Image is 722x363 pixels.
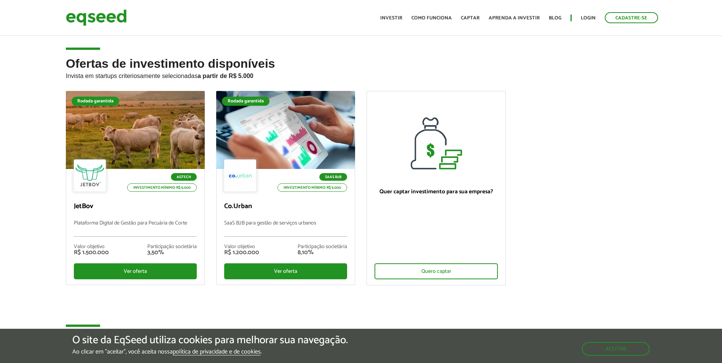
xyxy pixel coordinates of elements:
[66,70,656,80] p: Invista em startups criteriosamente selecionadas
[66,8,127,28] img: EqSeed
[375,188,497,195] p: Quer captar investimento para sua empresa?
[549,16,561,21] a: Blog
[66,91,205,285] a: Rodada garantida Agtech Investimento mínimo: R$ 5.000 JetBov Plataforma Digital de Gestão para Pe...
[298,250,347,256] div: 8,10%
[171,173,197,181] p: Agtech
[367,91,505,285] a: Quer captar investimento para sua empresa? Quero captar
[319,173,347,181] p: SaaS B2B
[173,349,261,355] a: política de privacidade e de cookies
[224,220,347,237] p: SaaS B2B para gestão de serviços urbanos
[66,57,656,91] h2: Ofertas de investimento disponíveis
[298,244,347,250] div: Participação societária
[222,97,269,106] div: Rodada garantida
[411,16,452,21] a: Como funciona
[198,73,253,79] strong: a partir de R$ 5.000
[147,244,197,250] div: Participação societária
[489,16,540,21] a: Aprenda a investir
[216,91,355,285] a: Rodada garantida SaaS B2B Investimento mínimo: R$ 5.000 Co.Urban SaaS B2B para gestão de serviços...
[224,263,347,279] div: Ver oferta
[581,16,596,21] a: Login
[74,220,197,237] p: Plataforma Digital de Gestão para Pecuária de Corte
[72,334,348,346] h5: O site da EqSeed utiliza cookies para melhorar sua navegação.
[147,250,197,256] div: 3,50%
[74,263,197,279] div: Ver oferta
[74,250,109,256] div: R$ 1.500.000
[224,250,259,256] div: R$ 1.200.000
[277,183,347,192] p: Investimento mínimo: R$ 5.000
[375,263,497,279] div: Quero captar
[74,244,109,250] div: Valor objetivo
[224,202,347,211] p: Co.Urban
[72,97,119,106] div: Rodada garantida
[72,348,348,355] p: Ao clicar em "aceitar", você aceita nossa .
[380,16,402,21] a: Investir
[224,244,259,250] div: Valor objetivo
[127,183,197,192] p: Investimento mínimo: R$ 5.000
[605,12,658,23] a: Cadastre-se
[74,202,197,211] p: JetBov
[461,16,480,21] a: Captar
[582,342,650,356] button: Aceitar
